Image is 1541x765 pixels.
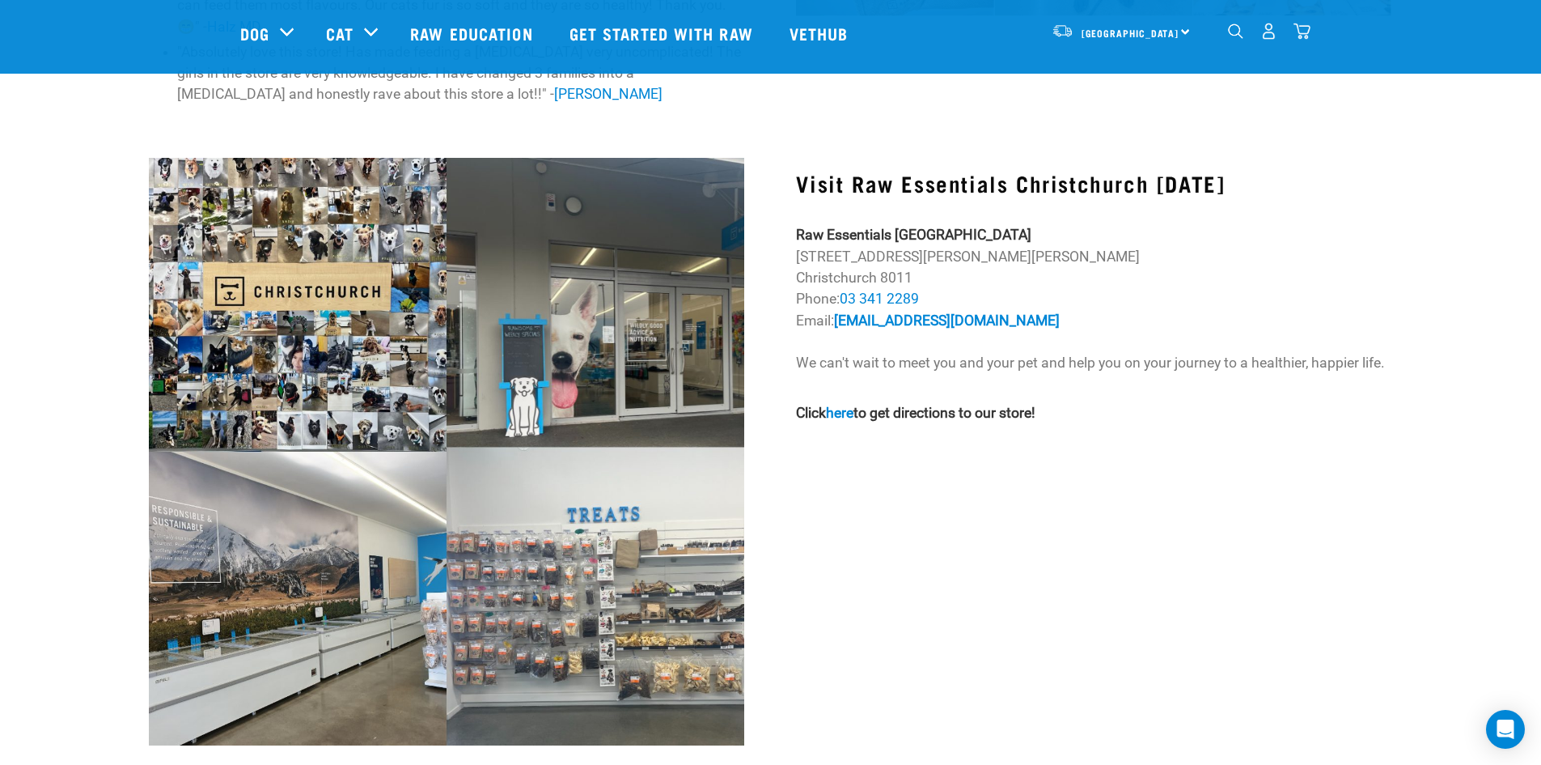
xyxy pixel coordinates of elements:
a: Get started with Raw [553,1,773,66]
img: van-moving.png [1052,23,1073,38]
a: here [826,405,853,421]
div: Open Intercom Messenger [1486,710,1525,749]
img: home-icon@2x.png [1293,23,1310,40]
a: Raw Education [394,1,552,66]
a: Vethub [773,1,869,66]
a: Cat [326,21,353,45]
strong: Click to get directions to our store! [796,405,1035,421]
a: [EMAIL_ADDRESS][DOMAIN_NAME] [834,312,1060,329]
img: user.png [1260,23,1277,40]
p: [STREET_ADDRESS][PERSON_NAME][PERSON_NAME] Christchurch 8011 Phone: Email: We can't wait to meet ... [796,224,1391,374]
a: [PERSON_NAME] [554,86,663,102]
img: home-icon-1@2x.png [1228,23,1243,39]
a: Dog [240,21,269,45]
img: Untitled design 17 [149,158,744,745]
h3: Visit Raw Essentials Christchurch [DATE] [796,171,1391,196]
a: 03 341 2289 [840,291,919,307]
strong: Raw Essentials [GEOGRAPHIC_DATA] [796,227,1031,243]
span: [GEOGRAPHIC_DATA] [1082,30,1179,36]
